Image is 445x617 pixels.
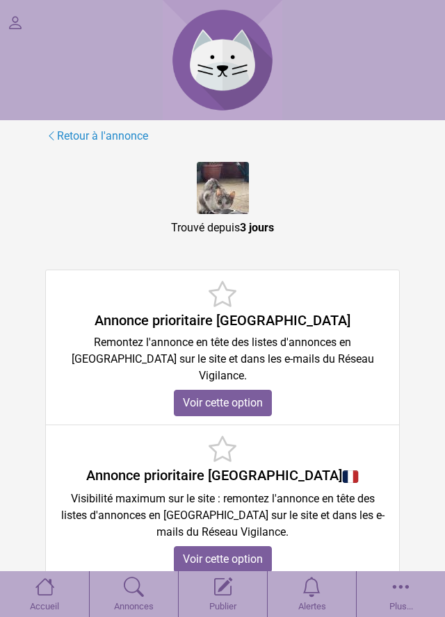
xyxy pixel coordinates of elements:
span: Plus... [357,598,445,616]
strong: 3 jours [240,221,274,234]
p: Visibilité maximum sur le site : remontez l'annonce en tête des listes d'annonces en [GEOGRAPHIC_... [60,491,385,541]
a: Annonces [89,571,178,617]
p: Trouvé depuis [45,220,400,236]
a: Publier [178,571,267,617]
img: France [342,468,359,485]
a: Alertes [267,571,356,617]
a: Voir cette option [174,546,272,573]
span: Publier [179,598,267,616]
p: Remontez l'annonce en tête des listes d'annonces en [GEOGRAPHIC_DATA] sur le site et dans les e-m... [60,334,385,384]
span: Annonces [90,598,178,616]
h4: Annonce prioritaire [GEOGRAPHIC_DATA] [60,467,385,485]
span: Alertes [268,598,356,616]
a: Plus... [356,571,445,617]
h4: Annonce prioritaire [GEOGRAPHIC_DATA] [60,312,385,329]
a: Voir cette option [174,390,272,416]
a: Retour à l'annonce [45,127,149,145]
